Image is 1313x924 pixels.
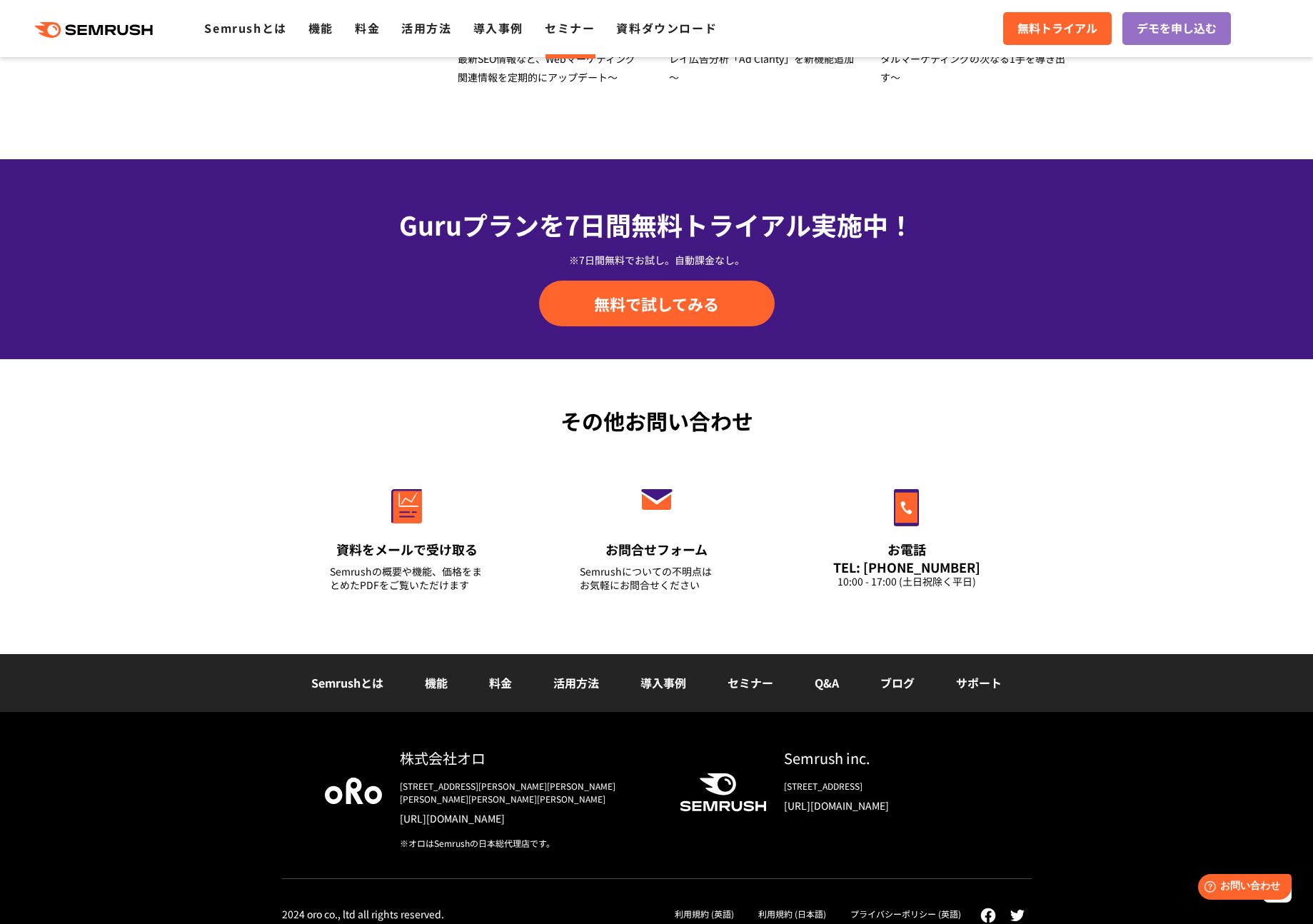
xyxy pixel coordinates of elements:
iframe: Help widget launcher [1186,868,1297,908]
a: 無料トライアル [1003,12,1112,45]
a: 料金 [355,19,380,36]
a: ブログ [880,674,915,691]
div: Semrush inc. [784,748,989,768]
div: Semrushについての不明点は お気軽にお問合せください [580,565,734,592]
a: 導入事例 [640,674,686,691]
img: twitter [1010,910,1025,921]
div: 資料をメールで受け取る [330,541,484,558]
div: 2024 oro co., ltd all rights reserved. [282,908,444,920]
a: 利用規約 (英語) [675,908,734,920]
div: お問合せフォーム [580,541,734,558]
div: Guruプランを7日間 [282,205,1032,243]
span: 無料で試してみる [594,293,719,314]
a: デモを申し込む [1122,12,1231,45]
div: 10:00 - 17:00 (土日祝除く平日) [830,575,984,588]
div: その他お問い合わせ [282,405,1032,437]
img: oro company [325,778,382,803]
a: 活用方法 [553,674,599,691]
a: [URL][DOMAIN_NAME] [784,798,989,813]
a: Semrushとは [204,19,286,36]
a: お問合せフォーム Semrushについての不明点はお気軽にお問合せください [550,458,764,610]
a: 料金 [489,674,512,691]
div: TEL: [PHONE_NUMBER] [830,559,984,575]
a: 導入事例 [473,19,523,36]
div: Semrushの概要や機能、価格をまとめたPDFをご覧いただけます [330,565,484,592]
a: Q&A [815,674,839,691]
a: 機能 [425,674,448,691]
a: 無料で試してみる [539,281,775,326]
a: 活用方法 [401,19,451,36]
span: 無料トライアル [1017,19,1097,38]
div: [STREET_ADDRESS] [784,780,989,793]
a: 利用規約 (日本語) [758,908,826,920]
div: お電話 [830,541,984,558]
div: ※オロはSemrushの日本総代理店です。 [400,837,657,850]
a: [URL][DOMAIN_NAME] [400,811,657,825]
span: 「Semrush」国内登録アカウント10,000突破！ ～新機能続々リリース！ディスプレイ広告分析「Ad Clarity」を新機能追加～ [669,14,854,84]
div: [STREET_ADDRESS][PERSON_NAME][PERSON_NAME][PERSON_NAME][PERSON_NAME][PERSON_NAME] [400,780,657,805]
a: 資料ダウンロード [616,19,717,36]
span: 無料トライアル実施中！ [631,206,914,243]
a: Semrushとは [311,674,383,691]
a: セミナー [545,19,595,36]
a: 機能 [308,19,333,36]
a: サポート [956,674,1002,691]
a: プライバシーポリシー (英語) [850,908,961,920]
div: ※7日間無料でお試し。自動課金なし。 [282,253,1032,267]
a: 資料をメールで受け取る Semrushの概要や機能、価格をまとめたPDFをご覧いただけます [300,458,514,610]
span: 『Semrush』国内利用アカウント7,000突破！新機能、続々アップデート ～デジタルマーケティングの次なる1手を導き出す～ [880,14,1065,84]
span: Semrushの新オウンドメディア 「Semrush Japan Blog」開設！～世界の最新SEO情報など、Webマーケティング関連情報を定期的にアップデート～ [458,14,644,84]
a: セミナー [728,674,773,691]
img: facebook [980,908,996,923]
div: 株式会社オロ [400,748,657,768]
span: デモを申し込む [1137,19,1217,38]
